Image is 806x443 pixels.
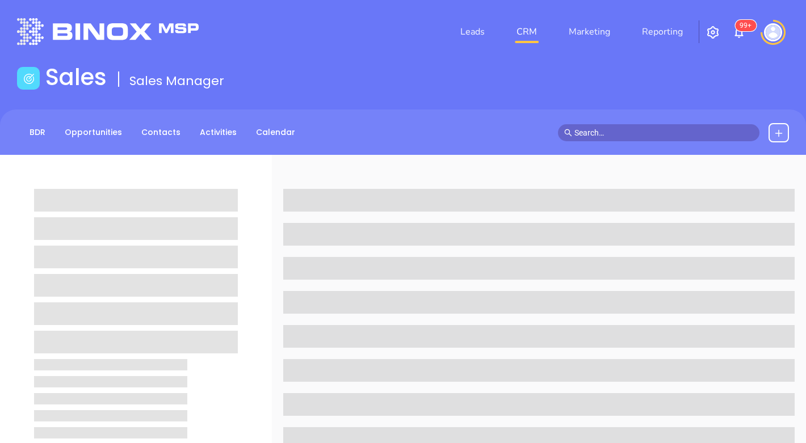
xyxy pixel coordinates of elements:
[129,72,224,90] span: Sales Manager
[732,26,746,39] img: iconNotification
[193,123,244,142] a: Activities
[45,64,107,91] h1: Sales
[17,18,199,45] img: logo
[706,26,720,39] img: iconSetting
[637,20,687,43] a: Reporting
[23,123,52,142] a: BDR
[735,20,756,31] sup: 100
[456,20,489,43] a: Leads
[135,123,187,142] a: Contacts
[564,129,572,137] span: search
[512,20,541,43] a: CRM
[764,23,782,41] img: user
[58,123,129,142] a: Opportunities
[249,123,302,142] a: Calendar
[564,20,615,43] a: Marketing
[574,126,753,139] input: Search…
